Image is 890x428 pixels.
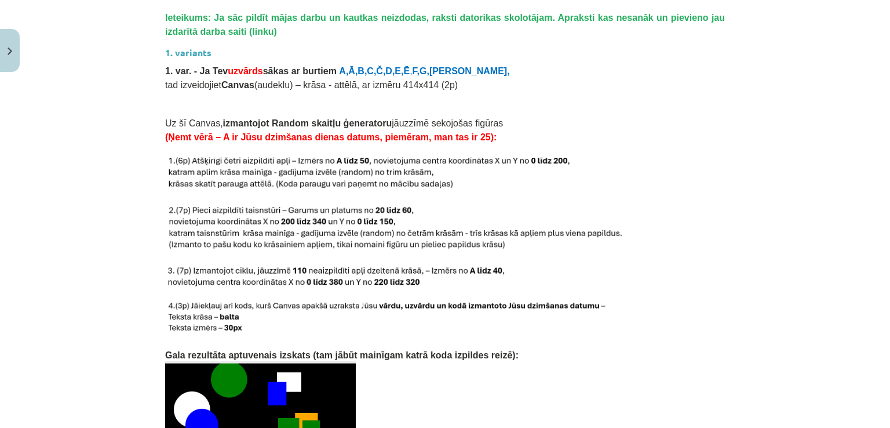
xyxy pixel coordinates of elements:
span: Uz šī Canvas, jāuzzīmē sekojošas figūras [165,118,503,128]
span: (Ņemt vērā – A ir Jūsu dzimšanas dienas datums, piemēram, man tas ir 25): [165,132,497,142]
strong: 1. variants [165,46,211,59]
span: Ieteikums: Ja sāc pildīt mājas darbu un kautkas neizdodas, raksti datorikas skolotājam. Apraksti ... [165,13,725,37]
span: uzvārds [228,66,262,76]
b: izmantojot Random skaitļu ģeneratoru [223,118,392,128]
span: Gala rezultāta aptuvenais izskats (tam jābūt mainīgam katrā koda izpildes reizē): [165,350,519,360]
span: 1. var. - Ja Tev sākas ar burtiem [165,66,337,76]
b: Canvas [221,80,254,90]
img: icon-close-lesson-0947bae3869378f0d4975bcd49f059093ad1ed9edebbc8119c70593378902aed.svg [8,48,12,55]
b: F,G,[PERSON_NAME], [413,66,510,76]
span: tad izveidojiet (audeklu) – krāsa - attēlā, ar izmēru 414x414 (2p) [165,80,458,90]
span: A,Ā,B,C,Č,D,E,Ē [339,66,410,76]
span: , [410,66,509,76]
